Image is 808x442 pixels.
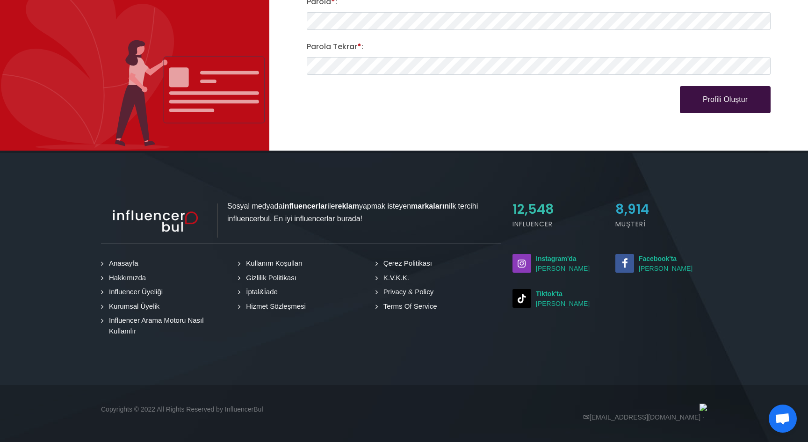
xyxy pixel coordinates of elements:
[103,301,161,312] a: Kurumsal Üyelik
[103,273,147,283] a: Hakkımızda
[240,273,298,283] a: Gizlilik Politikası
[103,287,164,297] a: Influencer Üyeliği
[615,254,707,274] small: [PERSON_NAME]
[240,287,279,297] a: İptal&İade
[378,273,411,283] a: K.V.K.K.
[615,200,649,218] span: 8,914
[240,301,307,312] a: Hizmet Sözleşmesi
[335,202,359,210] strong: reklam
[512,200,554,218] span: 12,548
[512,219,604,229] h5: Influencer
[404,404,713,437] div: [EMAIL_ADDRESS][DOMAIN_NAME]
[512,289,604,309] small: [PERSON_NAME]
[703,412,705,423] span: ·
[101,200,501,225] p: Sosyal medyada ile yapmak isteyen ilk tercihi influencerbul. En iyi influencerlar burada!
[103,315,227,336] a: Influencer Arama Motoru Nasıl Kullanılır
[378,287,435,297] a: Privacy & Policy
[411,202,449,210] strong: markaların
[615,254,707,274] a: Facebook'ta[PERSON_NAME]
[700,404,707,411] img: logo_band_white@1x.png
[536,290,563,297] strong: Tiktok'ta
[769,405,797,433] div: Açık sohbet
[101,203,218,238] img: influencer_light.png
[512,289,604,309] a: Tiktok'ta[PERSON_NAME]
[512,254,604,274] small: [PERSON_NAME]
[378,258,433,269] a: Çerez Politikası
[95,404,404,437] div: Copyrights © 2022 All Rights Reserved by InfluencerBul
[512,254,604,274] a: Instagram'da[PERSON_NAME]
[536,255,577,262] strong: Instagram'da
[680,86,771,113] button: Profili Oluştur
[240,258,304,269] a: Kullanım Koşulları
[639,255,677,262] strong: Facebook'ta
[378,301,439,312] a: Terms Of Service
[615,219,707,229] h5: Müşteri
[307,41,363,52] label: Parola Tekrar :
[282,202,327,210] strong: influencerlar
[103,258,140,269] a: Anasayfa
